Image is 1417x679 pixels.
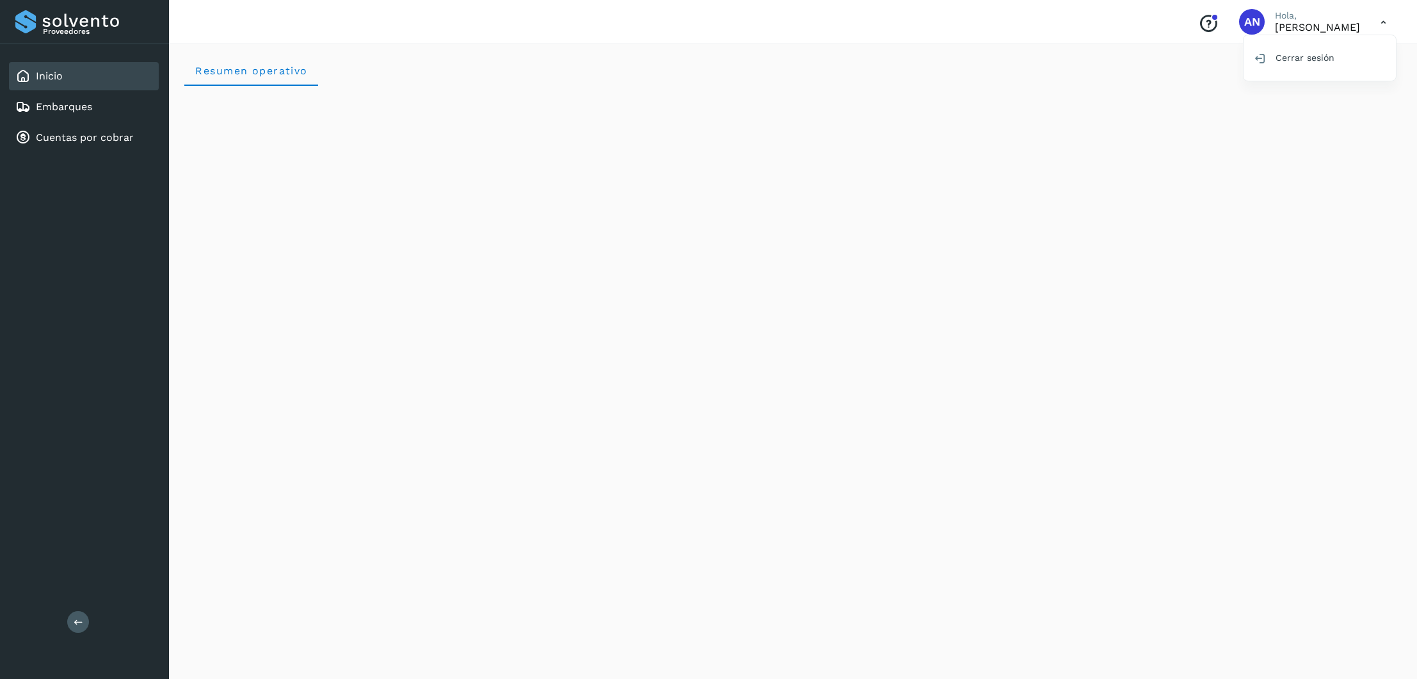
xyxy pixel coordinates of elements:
[1244,45,1396,70] div: Cerrar sesión
[9,62,159,90] div: Inicio
[36,70,63,82] a: Inicio
[9,124,159,152] div: Cuentas por cobrar
[9,93,159,121] div: Embarques
[36,131,134,143] a: Cuentas por cobrar
[43,27,154,36] p: Proveedores
[36,101,92,113] a: Embarques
